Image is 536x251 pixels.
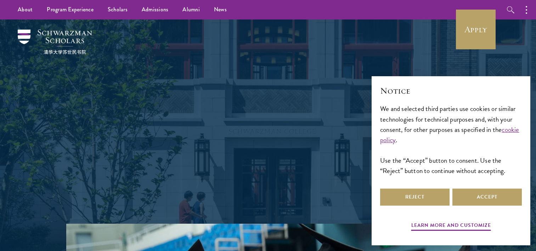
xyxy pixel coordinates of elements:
[380,124,519,145] a: cookie policy
[452,189,522,206] button: Accept
[380,104,522,175] div: We and selected third parties use cookies or similar technologies for technical purposes and, wit...
[380,189,450,206] button: Reject
[456,10,496,49] a: Apply
[380,85,522,97] h2: Notice
[18,29,92,54] img: Schwarzman Scholars
[411,221,491,232] button: Learn more and customize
